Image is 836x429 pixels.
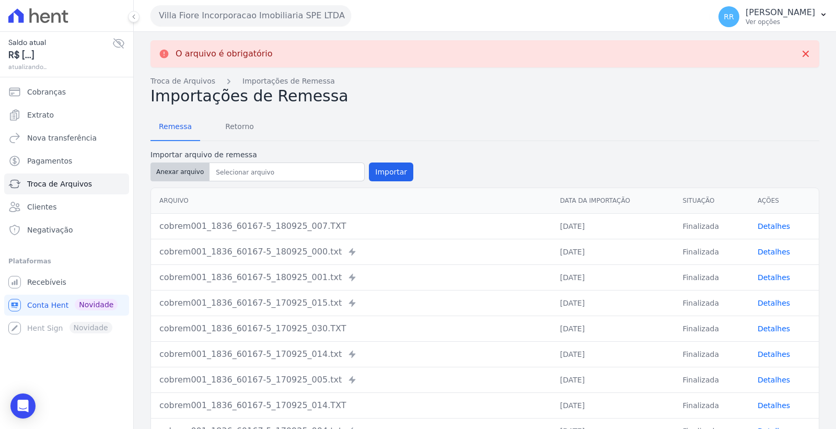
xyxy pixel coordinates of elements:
[159,271,543,284] div: cobrem001_1836_60167-5_180925_001.txt
[150,163,210,181] button: Anexar arquivo
[552,341,675,367] td: [DATE]
[746,18,815,26] p: Ver opções
[27,225,73,235] span: Negativação
[552,290,675,316] td: [DATE]
[219,116,260,137] span: Retorno
[8,82,125,339] nav: Sidebar
[674,392,749,418] td: Finalizada
[674,239,749,264] td: Finalizada
[758,401,790,410] a: Detalhes
[552,392,675,418] td: [DATE]
[4,295,129,316] a: Conta Hent Novidade
[4,105,129,125] a: Extrato
[153,116,198,137] span: Remessa
[8,37,112,48] span: Saldo atual
[150,76,215,87] a: Troca de Arquivos
[552,213,675,239] td: [DATE]
[4,272,129,293] a: Recebíveis
[27,87,66,97] span: Cobranças
[27,133,97,143] span: Nova transferência
[4,150,129,171] a: Pagamentos
[159,374,543,386] div: cobrem001_1836_60167-5_170925_005.txt
[27,202,56,212] span: Clientes
[8,48,112,62] span: R$ [...]
[8,255,125,268] div: Plataformas
[4,127,129,148] a: Nova transferência
[674,290,749,316] td: Finalizada
[150,87,819,106] h2: Importações de Remessa
[758,273,790,282] a: Detalhes
[27,300,68,310] span: Conta Hent
[674,213,749,239] td: Finalizada
[150,114,200,141] a: Remessa
[758,222,790,230] a: Detalhes
[552,367,675,392] td: [DATE]
[27,156,72,166] span: Pagamentos
[710,2,836,31] button: RR [PERSON_NAME] Ver opções
[758,376,790,384] a: Detalhes
[758,324,790,333] a: Detalhes
[176,49,273,59] p: O arquivo é obrigatório
[4,219,129,240] a: Negativação
[724,13,734,20] span: RR
[27,277,66,287] span: Recebíveis
[369,163,413,181] button: Importar
[159,246,543,258] div: cobrem001_1836_60167-5_180925_000.txt
[8,62,112,72] span: atualizando...
[552,188,675,214] th: Data da Importação
[150,76,819,87] nav: Breadcrumb
[758,248,790,256] a: Detalhes
[674,316,749,341] td: Finalizada
[159,297,543,309] div: cobrem001_1836_60167-5_170925_015.txt
[151,188,552,214] th: Arquivo
[4,196,129,217] a: Clientes
[75,299,118,310] span: Novidade
[4,82,129,102] a: Cobranças
[27,110,54,120] span: Extrato
[212,166,362,179] input: Selecionar arquivo
[758,299,790,307] a: Detalhes
[27,179,92,189] span: Troca de Arquivos
[674,264,749,290] td: Finalizada
[159,220,543,233] div: cobrem001_1836_60167-5_180925_007.TXT
[150,5,351,26] button: Villa Fiore Incorporacao Imobiliaria SPE LTDA
[159,348,543,361] div: cobrem001_1836_60167-5_170925_014.txt
[159,322,543,335] div: cobrem001_1836_60167-5_170925_030.TXT
[758,350,790,358] a: Detalhes
[674,188,749,214] th: Situação
[746,7,815,18] p: [PERSON_NAME]
[552,239,675,264] td: [DATE]
[552,264,675,290] td: [DATE]
[242,76,335,87] a: Importações de Remessa
[674,367,749,392] td: Finalizada
[150,149,413,160] label: Importar arquivo de remessa
[159,399,543,412] div: cobrem001_1836_60167-5_170925_014.TXT
[749,188,819,214] th: Ações
[10,393,36,419] div: Open Intercom Messenger
[217,114,262,141] a: Retorno
[4,173,129,194] a: Troca de Arquivos
[552,316,675,341] td: [DATE]
[674,341,749,367] td: Finalizada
